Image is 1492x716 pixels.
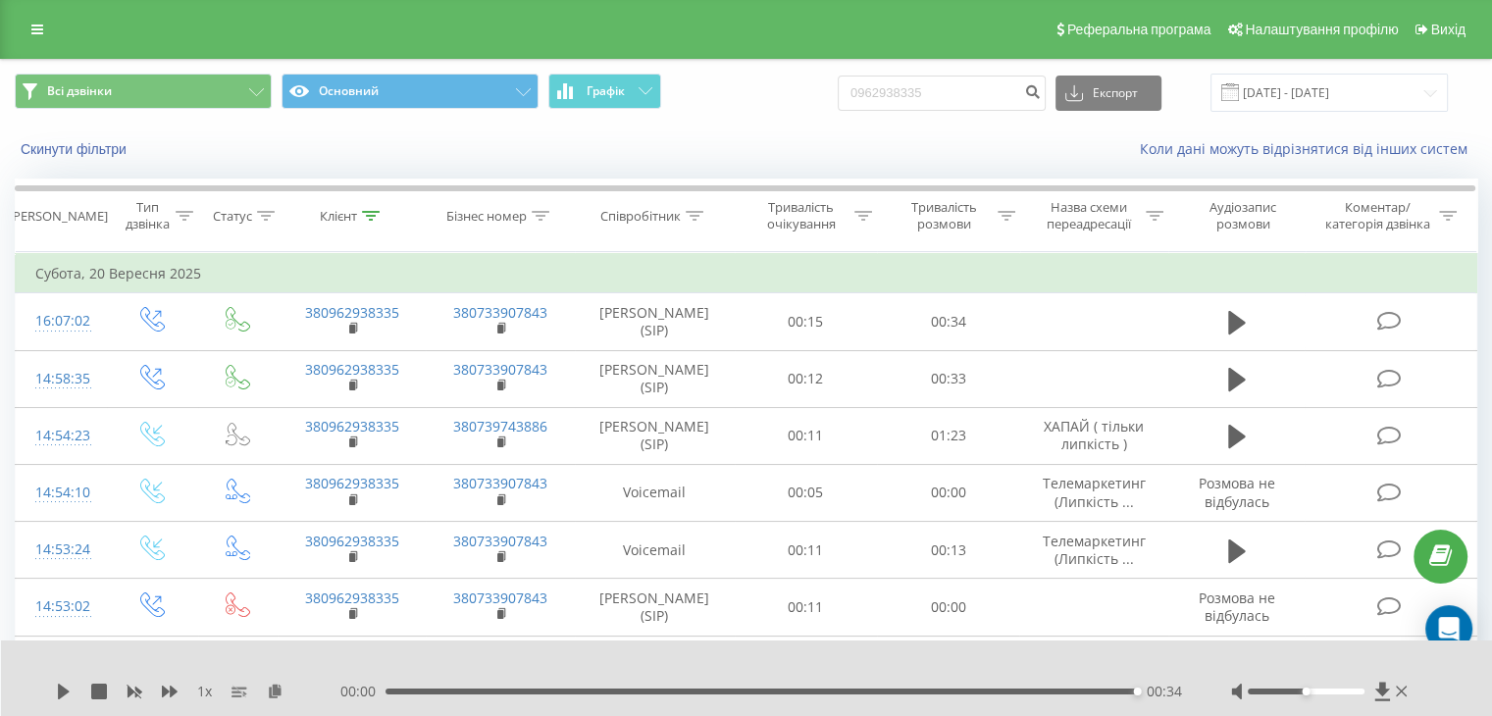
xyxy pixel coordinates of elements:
[446,208,527,225] div: Бізнес номер
[895,199,993,232] div: Тривалість розмови
[575,636,735,692] td: [PERSON_NAME] (SIP)
[877,350,1019,407] td: 00:33
[735,350,877,407] td: 00:12
[1319,199,1434,232] div: Коментар/категорія дзвінка
[47,83,112,99] span: Всі дзвінки
[1043,474,1146,510] span: Телемаркетинг (Липкість ...
[735,464,877,521] td: 00:05
[1038,199,1141,232] div: Назва схеми переадресації
[305,303,399,322] a: 380962938335
[575,293,735,350] td: [PERSON_NAME] (SIP)
[735,522,877,579] td: 00:11
[1425,605,1472,652] div: Open Intercom Messenger
[305,417,399,435] a: 380962938335
[453,360,547,379] a: 380733907843
[1134,688,1142,695] div: Accessibility label
[1302,688,1310,695] div: Accessibility label
[600,208,681,225] div: Співробітник
[877,407,1019,464] td: 01:23
[1055,76,1161,111] button: Експорт
[575,579,735,636] td: [PERSON_NAME] (SIP)
[877,522,1019,579] td: 00:13
[320,208,357,225] div: Клієнт
[877,293,1019,350] td: 00:34
[735,579,877,636] td: 00:11
[15,140,136,158] button: Скинути фільтри
[877,579,1019,636] td: 00:00
[735,293,877,350] td: 00:15
[282,74,539,109] button: Основний
[305,474,399,492] a: 380962938335
[1186,199,1301,232] div: Аудіозапис розмови
[575,407,735,464] td: [PERSON_NAME] (SIP)
[453,417,547,435] a: 380739743886
[16,254,1477,293] td: Субота, 20 Вересня 2025
[838,76,1046,111] input: Пошук за номером
[453,303,547,322] a: 380733907843
[305,360,399,379] a: 380962938335
[1140,139,1477,158] a: Коли дані можуть відрізнятися вiд інших систем
[213,208,252,225] div: Статус
[1019,407,1167,464] td: ХАПАЙ ( тільки липкість )
[305,588,399,607] a: 380962938335
[453,532,547,550] a: 380733907843
[35,417,87,455] div: 14:54:23
[752,199,850,232] div: Тривалість очікування
[1431,22,1466,37] span: Вихід
[587,84,625,98] span: Графік
[35,531,87,569] div: 14:53:24
[15,74,272,109] button: Всі дзвінки
[877,464,1019,521] td: 00:00
[735,636,877,692] td: 00:13
[197,682,212,701] span: 1 x
[305,532,399,550] a: 380962938335
[575,350,735,407] td: [PERSON_NAME] (SIP)
[548,74,661,109] button: Графік
[735,407,877,464] td: 00:11
[1199,474,1275,510] span: Розмова не відбулась
[9,208,108,225] div: [PERSON_NAME]
[877,636,1019,692] td: 01:45
[35,588,87,626] div: 14:53:02
[453,588,547,607] a: 380733907843
[1199,588,1275,625] span: Розмова не відбулась
[35,474,87,512] div: 14:54:10
[1043,532,1146,568] span: Телемаркетинг (Липкість ...
[35,302,87,340] div: 16:07:02
[575,522,735,579] td: Voicemail
[453,474,547,492] a: 380733907843
[1245,22,1398,37] span: Налаштування профілю
[124,199,170,232] div: Тип дзвінка
[575,464,735,521] td: Voicemail
[35,360,87,398] div: 14:58:35
[1067,22,1211,37] span: Реферальна програма
[1147,682,1182,701] span: 00:34
[340,682,386,701] span: 00:00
